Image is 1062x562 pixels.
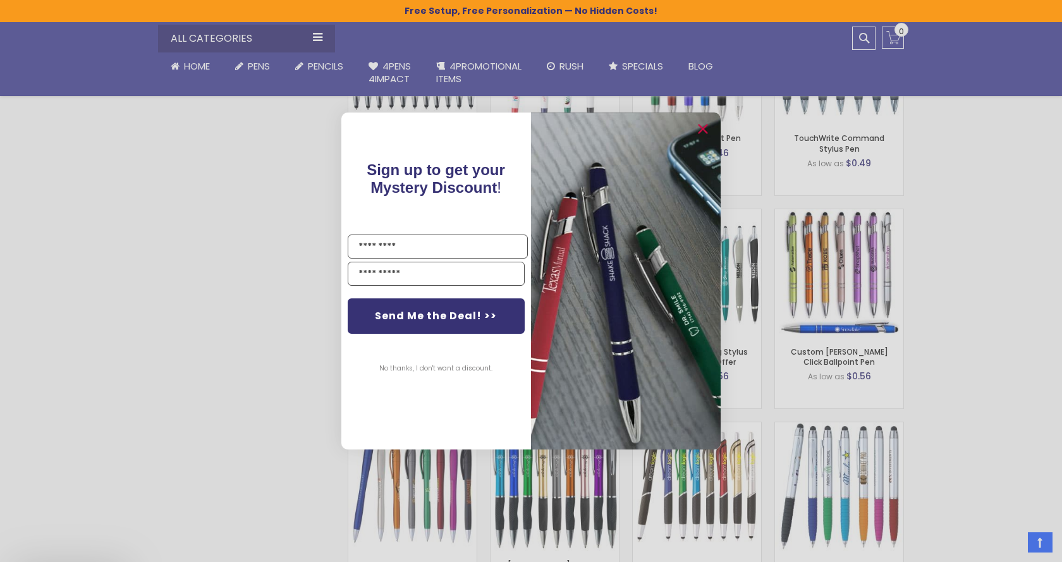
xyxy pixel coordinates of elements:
button: Close dialog [693,119,713,139]
span: ! [367,161,506,196]
img: pop-up-image [531,113,721,449]
button: No thanks, I don't want a discount. [374,353,499,384]
span: Sign up to get your Mystery Discount [367,161,506,196]
button: Send Me the Deal! >> [348,298,525,334]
